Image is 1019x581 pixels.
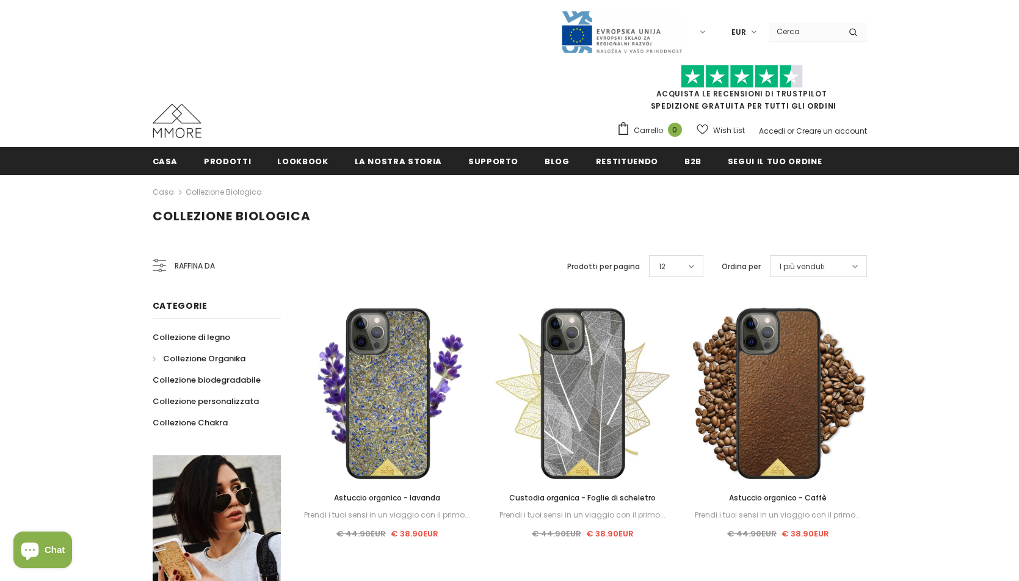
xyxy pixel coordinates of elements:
a: Javni Razpis [560,26,683,37]
span: € 38.90EUR [586,528,634,539]
span: 0 [668,123,682,137]
img: Javni Razpis [560,10,683,54]
a: Collezione Organika [153,348,245,369]
a: Segui il tuo ordine [728,147,822,175]
a: Casa [153,185,174,200]
label: Ordina per [722,261,761,273]
span: 12 [659,261,665,273]
a: Lookbook [277,147,328,175]
span: Prodotti [204,156,251,167]
a: La nostra storia [355,147,442,175]
span: Restituendo [596,156,658,167]
span: Collezione personalizzata [153,395,259,407]
a: Blog [545,147,570,175]
span: supporto [468,156,518,167]
img: Casi MMORE [153,104,201,138]
span: SPEDIZIONE GRATUITA PER TUTTI GLI ORDINI [617,70,867,111]
span: Collezione biologica [153,208,311,225]
a: Collezione di legno [153,327,230,348]
a: Astuccio organico - lavanda [299,491,476,505]
a: Collezione biodegradabile [153,369,261,391]
span: La nostra storia [355,156,442,167]
a: Acquista le recensioni di TrustPilot [656,88,827,99]
a: Collezione Chakra [153,412,228,433]
span: Blog [545,156,570,167]
span: Carrello [634,125,663,137]
span: Collezione biodegradabile [153,374,261,386]
span: I più venduti [780,261,825,273]
div: Prendi i tuoi sensi in un viaggio con il primo... [299,508,476,522]
span: or [787,126,794,136]
img: Fidati di Pilot Stars [681,65,803,88]
a: Prodotti [204,147,251,175]
div: Prendi i tuoi sensi in un viaggio con il primo... [689,508,866,522]
a: B2B [684,147,702,175]
span: € 44.90EUR [532,528,581,539]
a: Restituendo [596,147,658,175]
span: EUR [731,26,746,38]
span: € 38.90EUR [391,528,438,539]
span: Collezione Chakra [153,417,228,428]
label: Prodotti per pagina [567,261,640,273]
a: Astuccio organico - Caffè [689,491,866,505]
span: Collezione di legno [153,331,230,343]
span: Segui il tuo ordine [728,156,822,167]
a: Casa [153,147,178,175]
span: Raffina da [175,259,215,273]
span: B2B [684,156,702,167]
a: Custodia organica - Foglie di scheletro [494,491,671,505]
span: Lookbook [277,156,328,167]
span: Categorie [153,300,208,312]
a: Wish List [697,120,745,141]
span: Wish List [713,125,745,137]
inbox-online-store-chat: Shopify online store chat [10,532,76,571]
a: Creare un account [796,126,867,136]
a: Collezione personalizzata [153,391,259,412]
a: supporto [468,147,518,175]
a: Accedi [759,126,785,136]
span: Casa [153,156,178,167]
span: Custodia organica - Foglie di scheletro [509,493,656,503]
span: Astuccio organico - lavanda [334,493,440,503]
span: € 44.90EUR [727,528,777,539]
a: Collezione biologica [186,187,262,197]
div: Prendi i tuoi sensi in un viaggio con il primo... [494,508,671,522]
span: Astuccio organico - Caffè [729,493,827,503]
input: Search Site [769,23,839,40]
a: Carrello 0 [617,121,688,140]
span: € 44.90EUR [336,528,386,539]
span: Collezione Organika [163,353,245,364]
span: € 38.90EUR [781,528,829,539]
